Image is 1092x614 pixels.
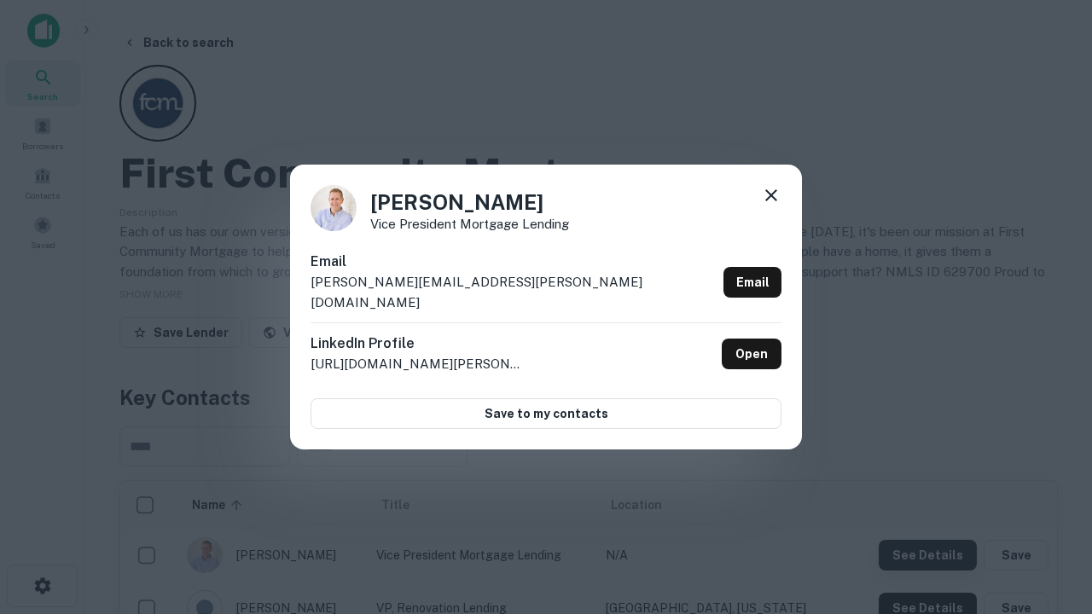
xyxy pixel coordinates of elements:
p: [PERSON_NAME][EMAIL_ADDRESS][PERSON_NAME][DOMAIN_NAME] [311,272,717,312]
img: 1520878720083 [311,185,357,231]
iframe: Chat Widget [1007,478,1092,559]
h4: [PERSON_NAME] [370,187,569,217]
h6: Email [311,252,717,272]
button: Save to my contacts [311,398,781,429]
p: [URL][DOMAIN_NAME][PERSON_NAME] [311,354,524,374]
h6: LinkedIn Profile [311,333,524,354]
p: Vice President Mortgage Lending [370,217,569,230]
a: Email [723,267,781,298]
a: Open [722,339,781,369]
